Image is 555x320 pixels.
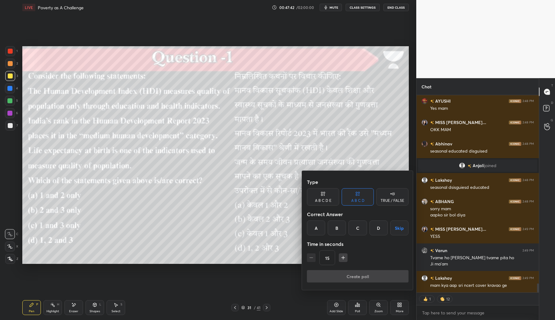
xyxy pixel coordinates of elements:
div: TRUE / FALSE [381,199,404,202]
button: Skip [390,220,409,235]
div: A B C D [351,199,365,202]
div: C [348,220,367,235]
div: D [369,220,388,235]
div: B [328,220,346,235]
div: Type [307,176,409,188]
div: Time in seconds [307,238,409,250]
div: A B C D E [315,199,331,202]
div: Correct Answer [307,208,409,220]
div: A [307,220,325,235]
